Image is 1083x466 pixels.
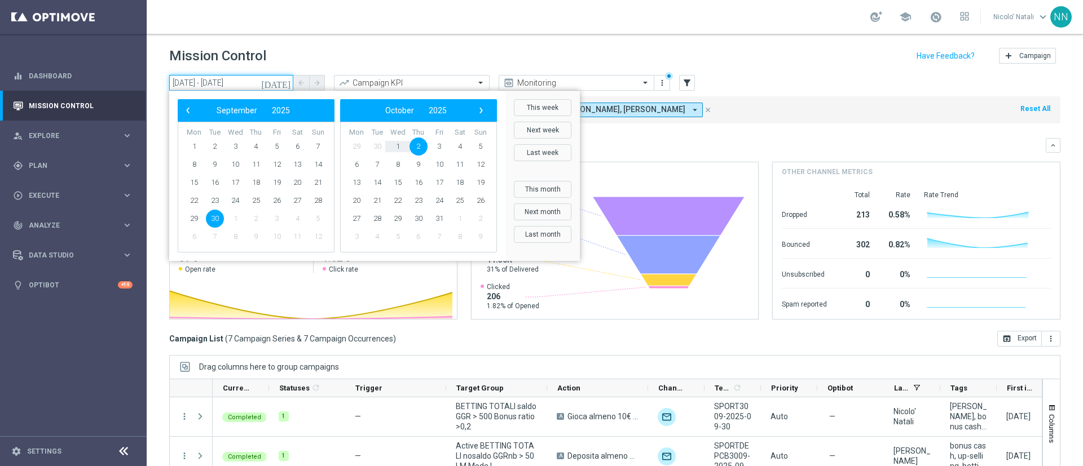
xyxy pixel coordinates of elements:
[247,137,265,156] span: 4
[658,384,685,392] span: Channel
[514,203,571,220] button: Next month
[950,384,967,392] span: Tags
[514,181,571,198] button: This month
[13,131,23,141] i: person_search
[430,192,448,210] span: 24
[118,281,133,289] div: +10
[430,210,448,228] span: 31
[997,331,1042,347] button: open_in_browser Export
[389,174,407,192] span: 15
[389,228,407,246] span: 5
[658,447,676,465] div: Optimail
[368,228,386,246] span: 4
[184,128,205,137] th: weekday
[840,205,870,223] div: 213
[287,128,308,137] th: weekday
[840,190,870,199] div: Total
[313,79,321,87] i: arrow_forward
[840,234,870,252] div: 302
[279,411,289,421] div: 1
[12,161,133,170] button: gps_fixed Plan keyboard_arrow_right
[682,78,692,88] i: filter_alt
[1004,51,1013,60] i: add
[567,451,639,461] span: Deposita almeno 10€ e gioca con quota e legatura di almeno 4 per cb perso 15% fino a 20€ qel 4
[950,401,987,432] span: cb perso, bonus cash, betting, up selling, talent + expert
[1047,414,1056,443] span: Columns
[451,156,469,174] span: 11
[259,75,293,92] button: [DATE]
[246,128,267,137] th: weekday
[347,174,366,192] span: 13
[122,130,133,141] i: keyboard_arrow_right
[12,251,133,260] div: Data Studio keyboard_arrow_right
[185,210,203,228] span: 29
[13,161,122,171] div: Plan
[355,412,361,421] span: —
[307,128,328,137] th: weekday
[894,384,909,392] span: Last Modified By
[279,384,310,392] span: Statuses
[470,128,491,137] th: weekday
[883,294,910,312] div: 0%
[309,75,325,91] button: arrow_forward
[385,106,414,115] span: October
[309,228,327,246] span: 12
[997,334,1060,343] multiple-options-button: Export to CSV
[12,101,133,110] button: Mission Control
[421,103,454,118] button: 2025
[329,265,358,274] span: Click rate
[456,384,504,392] span: Target Group
[410,156,428,174] span: 9
[222,451,267,461] colored-tag: Completed
[343,103,488,118] bs-datepicker-navigation-view: ​ ​ ​
[999,48,1056,64] button: add Campaign
[169,91,580,261] bs-daterangepicker-container: calendar
[228,453,261,460] span: Completed
[883,264,910,282] div: 0%
[782,264,827,282] div: Unsubscribed
[1007,384,1034,392] span: First in Range
[122,250,133,260] i: keyboard_arrow_right
[368,192,386,210] span: 21
[13,250,122,260] div: Data Studio
[13,220,122,230] div: Analyze
[731,381,742,394] span: Calculate column
[1042,331,1060,347] button: more_vert
[180,103,326,118] bs-datepicker-navigation-view: ​ ​ ​
[169,48,266,64] h1: Mission Control
[410,137,428,156] span: 2
[225,128,246,137] th: weekday
[13,161,23,171] i: gps_fixed
[310,381,320,394] span: Calculate column
[450,128,470,137] th: weekday
[206,192,224,210] span: 23
[1002,334,1011,343] i: open_in_browser
[12,221,133,230] button: track_changes Analyze keyboard_arrow_right
[840,294,870,312] div: 0
[782,205,827,223] div: Dropped
[347,210,366,228] span: 27
[883,234,910,252] div: 0.82%
[247,228,265,246] span: 9
[226,174,244,192] span: 17
[410,228,428,246] span: 6
[247,210,265,228] span: 2
[451,210,469,228] span: 1
[487,301,539,310] span: 1.82% of Opened
[567,411,639,421] span: Gioca almeno 10€ quota e legatura 4 per cb perso 20% fino a 20€ quota e legatura 4
[429,128,450,137] th: weekday
[169,75,293,91] input: Select date range
[265,103,297,118] button: 2025
[782,294,827,312] div: Spam reported
[199,362,339,371] span: Drag columns here to group campaigns
[334,75,490,91] ng-select: Campaign KPI
[430,156,448,174] span: 10
[558,105,685,114] span: [PERSON_NAME], [PERSON_NAME]
[309,137,327,156] span: 7
[29,61,133,91] a: Dashboard
[657,76,668,90] button: more_vert
[222,411,267,422] colored-tag: Completed
[410,192,428,210] span: 23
